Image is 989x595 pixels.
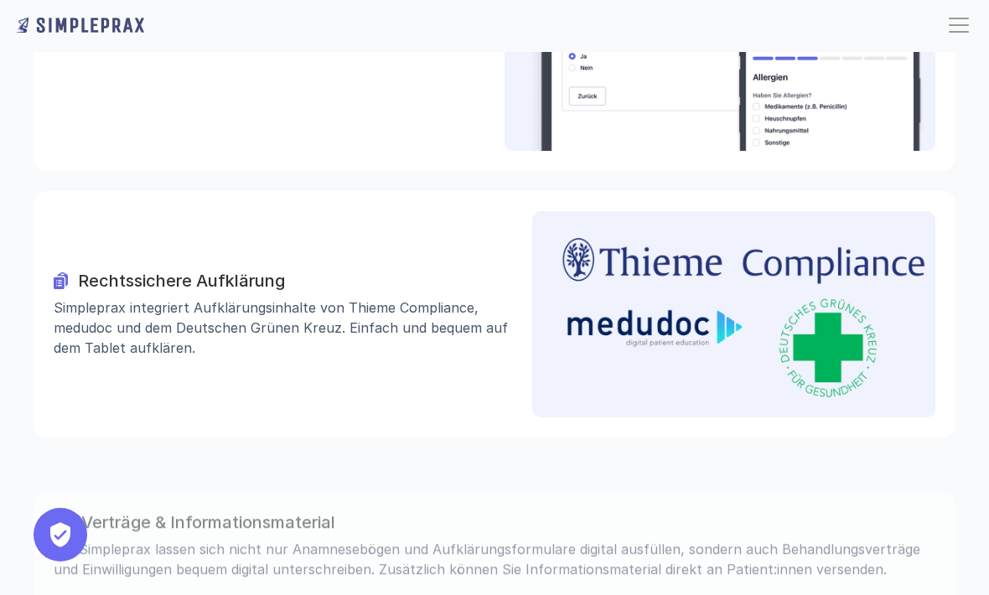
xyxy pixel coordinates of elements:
[81,512,935,532] h3: Verträge & Informations­­material
[552,231,935,397] img: Logos der Aufklärungspartner
[54,539,935,579] p: Mit Simpleprax lassen sich nicht nur Anamnese­bögen und Aufklärungs­formulare digital ausfüllen, ...
[54,297,512,358] p: Simpleprax integriert Aufklärungs­inhalte von Thieme Compliance, medudoc und dem Deutschen Grünen...
[78,271,512,291] h3: Rechtssichere Aufklärung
